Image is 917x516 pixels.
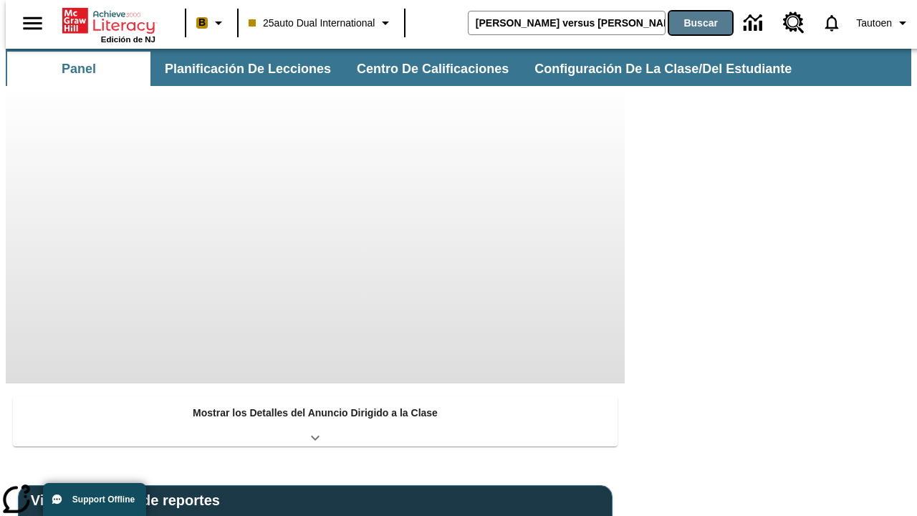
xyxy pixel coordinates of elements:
[856,16,892,31] span: Tautoen
[6,52,805,86] div: Subbarra de navegación
[72,494,135,505] span: Support Offline
[669,11,732,34] button: Buscar
[43,483,146,516] button: Support Offline
[345,52,520,86] button: Centro de calificaciones
[165,61,331,77] span: Planificación de lecciones
[62,5,155,44] div: Portada
[7,52,150,86] button: Panel
[534,61,792,77] span: Configuración de la clase/del estudiante
[62,6,155,35] a: Portada
[62,61,96,77] span: Panel
[357,61,509,77] span: Centro de calificaciones
[735,4,774,43] a: Centro de información
[191,10,233,36] button: Boost El color de la clase es melocotón. Cambiar el color de la clase.
[774,4,813,42] a: Centro de recursos, Se abrirá en una pestaña nueva.
[11,2,54,44] button: Abrir el menú lateral
[6,49,911,86] div: Subbarra de navegación
[813,4,850,42] a: Notificaciones
[193,406,438,421] p: Mostrar los Detalles del Anuncio Dirigido a la Clase
[850,10,917,36] button: Perfil/Configuración
[13,397,618,446] div: Mostrar los Detalles del Anuncio Dirigido a la Clase
[198,14,206,32] span: B
[153,52,342,86] button: Planificación de lecciones
[243,10,400,36] button: Clase: 25auto Dual International, Selecciona una clase
[6,11,209,24] body: Máximo 600 caracteres
[249,16,375,31] span: 25auto Dual International
[523,52,803,86] button: Configuración de la clase/del estudiante
[469,11,665,34] input: Buscar campo
[101,35,155,44] span: Edición de NJ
